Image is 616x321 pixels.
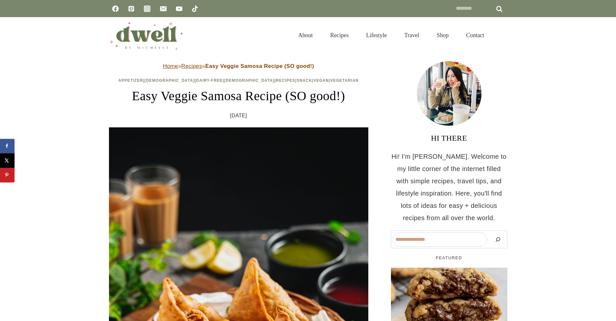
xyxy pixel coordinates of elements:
span: » » [163,63,314,69]
h1: Easy Veggie Samosa Recipe (SO good!) [109,86,368,106]
a: [DEMOGRAPHIC_DATA] [224,78,275,83]
time: [DATE] [230,111,247,121]
a: Recipes [276,78,295,83]
a: Pinterest [125,2,138,15]
h5: FEATURED [391,255,507,261]
p: Hi! I'm [PERSON_NAME]. Welcome to my little corner of the internet filled with simple recipes, tr... [391,150,507,224]
a: Recipes [321,24,357,47]
a: TikTok [189,2,201,15]
img: DWELL by michelle [109,20,183,50]
a: [DEMOGRAPHIC_DATA] [145,78,195,83]
a: Appetizer [118,78,143,83]
span: | | | | | | | [118,78,359,83]
button: View Search Form [496,30,507,41]
a: Facebook [109,2,122,15]
button: Search [490,232,506,247]
a: About [289,24,321,47]
a: Snack [297,78,312,83]
strong: Easy Veggie Samosa Recipe (SO good!) [205,63,314,69]
a: YouTube [173,2,186,15]
a: Recipes [181,63,202,69]
a: Vegan [313,78,329,83]
a: Shop [428,24,457,47]
a: Home [163,63,178,69]
a: Travel [395,24,428,47]
nav: Primary Navigation [289,24,493,47]
a: Lifestyle [357,24,395,47]
a: Vegetarian [330,78,359,83]
a: Instagram [141,2,154,15]
a: Contact [458,24,493,47]
a: Email [157,2,170,15]
h3: HI THERE [391,132,507,144]
a: Dairy-Free [196,78,223,83]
